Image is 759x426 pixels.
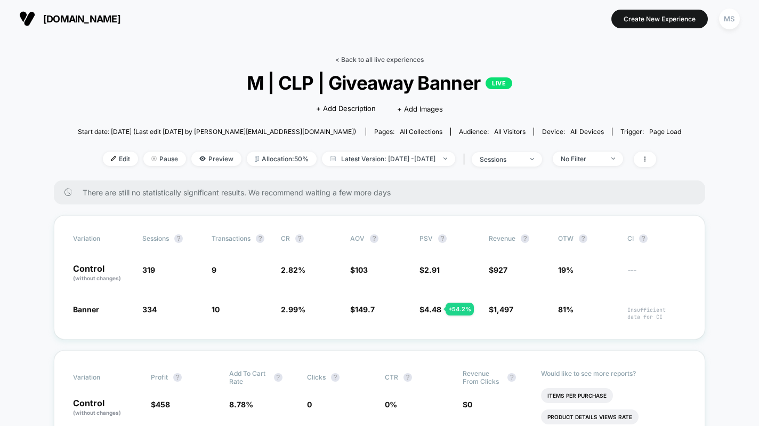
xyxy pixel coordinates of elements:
[385,373,398,381] span: CTR
[229,369,269,385] span: Add To Cart Rate
[256,234,264,243] button: ?
[73,234,132,243] span: Variation
[561,155,603,163] div: No Filter
[212,305,220,314] span: 10
[330,156,336,161] img: calendar
[295,234,304,243] button: ?
[443,157,447,160] img: end
[419,234,433,242] span: PSV
[639,234,648,243] button: ?
[151,400,170,409] span: $
[111,156,116,161] img: edit
[43,13,120,25] span: [DOMAIN_NAME]
[489,234,515,242] span: Revenue
[530,158,534,160] img: end
[281,234,290,242] span: CR
[350,305,375,314] span: $
[620,128,681,136] div: Trigger:
[331,373,340,382] button: ?
[438,234,447,243] button: ?
[489,265,507,274] span: $
[486,77,512,89] p: LIVE
[521,234,529,243] button: ?
[307,400,312,409] span: 0
[374,128,442,136] div: Pages:
[274,373,282,382] button: ?
[461,152,472,167] span: |
[558,305,574,314] span: 81%
[350,265,368,274] span: $
[316,104,376,114] span: + Add Description
[322,152,455,166] span: Latest Version: [DATE] - [DATE]
[73,409,121,416] span: (without changes)
[570,128,604,136] span: all devices
[424,265,440,274] span: 2.91
[355,265,368,274] span: 103
[174,234,183,243] button: ?
[579,234,587,243] button: ?
[173,373,182,382] button: ?
[403,373,412,382] button: ?
[494,265,507,274] span: 927
[480,155,522,163] div: sessions
[19,11,35,27] img: Visually logo
[463,400,472,409] span: $
[73,275,121,281] span: (without changes)
[463,369,502,385] span: Revenue From Clicks
[212,265,216,274] span: 9
[255,156,259,162] img: rebalance
[350,234,365,242] span: AOV
[103,152,138,166] span: Edit
[649,128,681,136] span: Page Load
[281,305,305,314] span: 2.99 %
[494,128,526,136] span: All Visitors
[143,152,186,166] span: Pause
[467,400,472,409] span: 0
[558,265,574,274] span: 19%
[716,8,743,30] button: MS
[541,388,613,403] li: Items Per Purchase
[108,72,651,94] span: M | CLP | Giveaway Banner
[151,373,168,381] span: Profit
[247,152,317,166] span: Allocation: 50%
[400,128,442,136] span: all collections
[370,234,378,243] button: ?
[156,400,170,409] span: 458
[419,305,441,314] span: $
[459,128,526,136] div: Audience:
[611,157,615,160] img: end
[212,234,251,242] span: Transactions
[142,305,157,314] span: 334
[355,305,375,314] span: 149.7
[142,265,155,274] span: 319
[627,234,686,243] span: CI
[489,305,513,314] span: $
[73,264,132,282] p: Control
[73,399,140,417] p: Control
[142,234,169,242] span: Sessions
[385,400,397,409] span: 0 %
[446,303,474,315] div: + 54.2 %
[534,128,612,136] span: Device:
[78,128,356,136] span: Start date: [DATE] (Last edit [DATE] by [PERSON_NAME][EMAIL_ADDRESS][DOMAIN_NAME])
[611,10,708,28] button: Create New Experience
[83,188,684,197] span: There are still no statistically significant results. We recommend waiting a few more days
[73,305,99,314] span: Banner
[627,306,686,320] span: Insufficient data for CI
[419,265,440,274] span: $
[151,156,157,161] img: end
[16,10,124,27] button: [DOMAIN_NAME]
[335,56,424,64] a: < Back to all live experiences
[494,305,513,314] span: 1,497
[191,152,241,166] span: Preview
[541,409,639,424] li: Product Details Views Rate
[73,369,132,385] span: Variation
[627,267,686,282] span: ---
[229,400,253,409] span: 8.78 %
[541,369,687,377] p: Would like to see more reports?
[424,305,441,314] span: 4.48
[281,265,305,274] span: 2.82 %
[397,105,443,113] span: + Add Images
[307,373,326,381] span: Clicks
[507,373,516,382] button: ?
